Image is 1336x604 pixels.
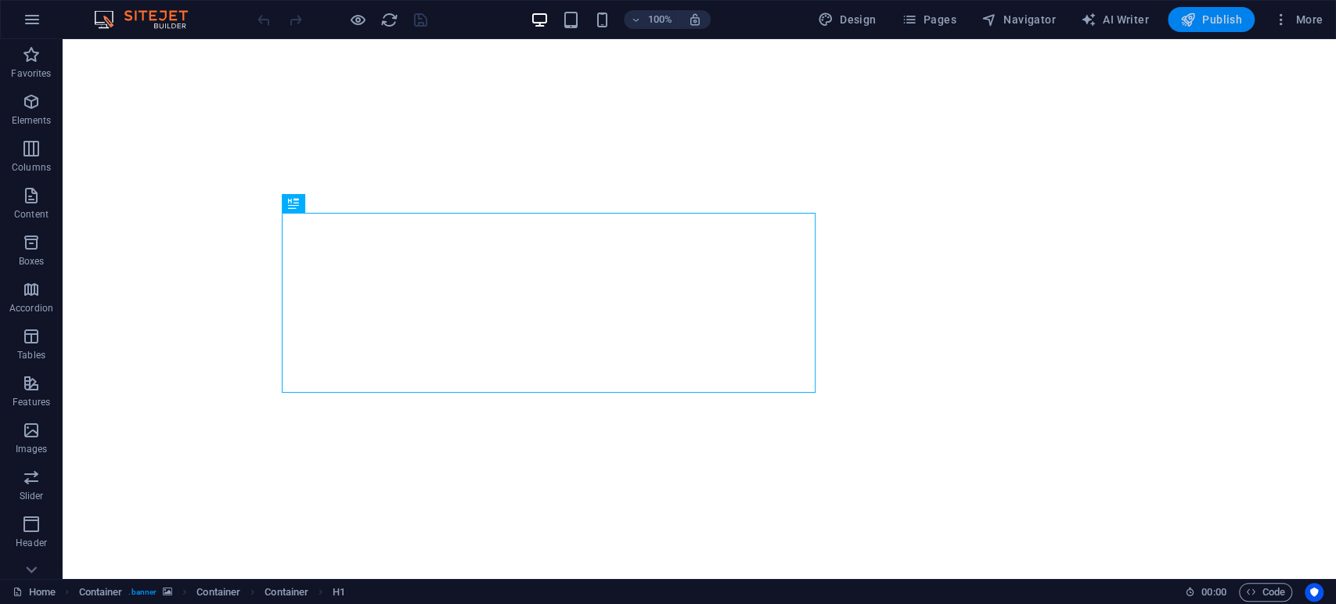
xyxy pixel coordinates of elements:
p: Favorites [11,67,51,80]
span: . banner [128,583,157,602]
p: Accordion [9,302,53,315]
i: Reload page [380,11,398,29]
p: Features [13,396,50,408]
a: Click to cancel selection. Double-click to open Pages [13,583,56,602]
div: Design (Ctrl+Alt+Y) [812,7,883,32]
button: Navigator [975,7,1062,32]
span: More [1273,12,1323,27]
p: Header [16,537,47,549]
button: AI Writer [1075,7,1155,32]
p: Boxes [19,255,45,268]
span: 00 00 [1201,583,1226,602]
nav: breadcrumb [79,583,346,602]
span: Click to select. Double-click to edit [333,583,345,602]
p: Slider [20,490,44,502]
p: Tables [17,349,45,361]
p: Content [14,208,49,221]
span: Design [818,12,877,27]
span: Click to select. Double-click to edit [196,583,240,602]
button: 100% [624,10,679,29]
button: Pages [895,7,962,32]
h6: Session time [1185,583,1226,602]
i: This element contains a background [163,588,172,596]
button: reload [380,10,398,29]
button: Click here to leave preview mode and continue editing [348,10,367,29]
span: AI Writer [1081,12,1149,27]
button: More [1267,7,1329,32]
span: Publish [1180,12,1242,27]
p: Columns [12,161,51,174]
span: Code [1246,583,1285,602]
button: Publish [1168,7,1255,32]
h6: 100% [647,10,672,29]
span: Click to select. Double-click to edit [79,583,123,602]
span: Navigator [981,12,1056,27]
span: : [1212,586,1215,598]
span: Click to select. Double-click to edit [265,583,308,602]
button: Code [1239,583,1292,602]
span: Pages [901,12,956,27]
button: Design [812,7,883,32]
img: Editor Logo [90,10,207,29]
p: Images [16,443,48,455]
button: Usercentrics [1305,583,1323,602]
i: On resize automatically adjust zoom level to fit chosen device. [688,13,702,27]
p: Elements [12,114,52,127]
